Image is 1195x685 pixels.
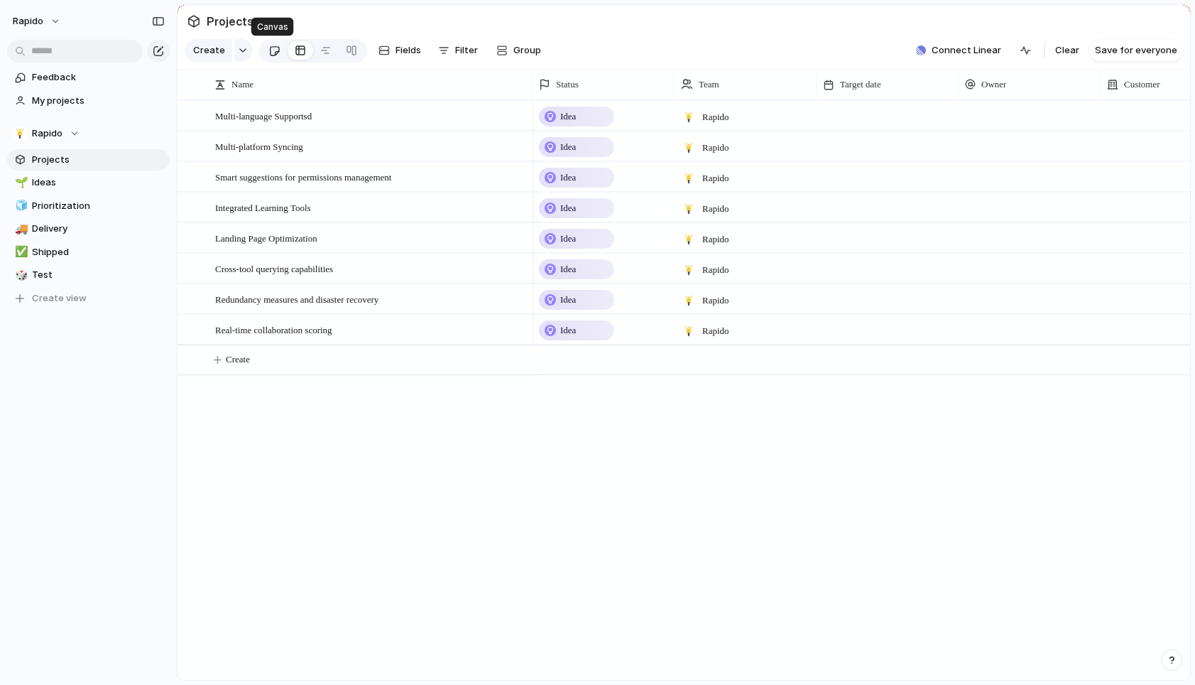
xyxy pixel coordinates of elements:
[231,77,253,92] span: Name
[702,141,729,155] span: Rapido
[1049,39,1085,62] button: Clear
[1124,77,1160,92] span: Customer
[13,199,27,213] button: 🧊
[215,199,311,215] span: Integrated Learning Tools
[373,39,427,62] button: Fields
[932,43,1001,58] span: Connect Linear
[32,153,165,167] span: Projects
[7,90,170,112] a: My projects
[13,245,27,259] button: ✅
[32,291,87,306] span: Create view
[215,107,312,124] span: Multi-language Supportsd
[13,176,27,190] button: 🌱
[7,264,170,286] a: 🎲Test
[560,323,576,338] span: Idea
[981,77,1006,92] span: Owner
[15,175,25,191] div: 🌱
[702,232,729,247] span: Rapido
[185,39,232,62] button: Create
[32,70,165,85] span: Feedback
[7,123,170,144] button: Rapido
[455,43,478,58] span: Filter
[15,267,25,284] div: 🎲
[7,172,170,193] a: 🌱Ideas
[15,244,25,260] div: ✅
[1055,43,1079,58] span: Clear
[560,201,576,215] span: Idea
[702,293,729,308] span: Rapido
[7,195,170,217] a: 🧊Prioritization
[32,245,165,259] span: Shipped
[193,43,225,58] span: Create
[560,232,576,246] span: Idea
[702,171,729,185] span: Rapido
[699,77,719,92] span: Team
[702,263,729,277] span: Rapido
[910,40,1007,61] button: Connect Linear
[840,77,881,92] span: Target date
[32,222,165,236] span: Delivery
[13,14,43,28] span: Rapido
[7,218,170,239] a: 🚚Delivery
[7,149,170,171] a: Projects
[489,39,548,62] button: Group
[560,293,576,307] span: Idea
[7,288,170,309] button: Create view
[251,18,294,36] div: Canvas
[215,291,378,307] span: Redundancy measures and disaster recovery
[15,221,25,237] div: 🚚
[702,202,729,216] span: Rapido
[215,138,303,154] span: Multi-platform Syncing
[15,198,25,214] div: 🧊
[7,242,170,263] a: ✅Shipped
[7,67,170,88] a: Feedback
[432,39,484,62] button: Filter
[32,176,165,190] span: Ideas
[204,9,256,34] span: Projects
[13,268,27,282] button: 🎲
[226,352,250,367] span: Create
[1089,39,1183,62] button: Save for everyone
[560,109,576,124] span: Idea
[215,321,332,338] span: Real-time collaboration scoring
[13,222,27,236] button: 🚚
[513,43,541,58] span: Group
[215,260,333,276] span: Cross-tool querying capabilities
[560,171,576,185] span: Idea
[32,199,165,213] span: Prioritization
[32,268,165,282] span: Test
[556,77,579,92] span: Status
[215,230,317,246] span: Landing Page Optimization
[32,94,165,108] span: My projects
[560,262,576,276] span: Idea
[395,43,421,58] span: Fields
[702,324,729,338] span: Rapido
[6,10,68,33] button: Rapido
[1095,43,1177,58] span: Save for everyone
[560,140,576,154] span: Idea
[32,126,62,141] span: Rapido
[702,110,729,124] span: Rapido
[215,168,391,185] span: Smart suggestions for permissions management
